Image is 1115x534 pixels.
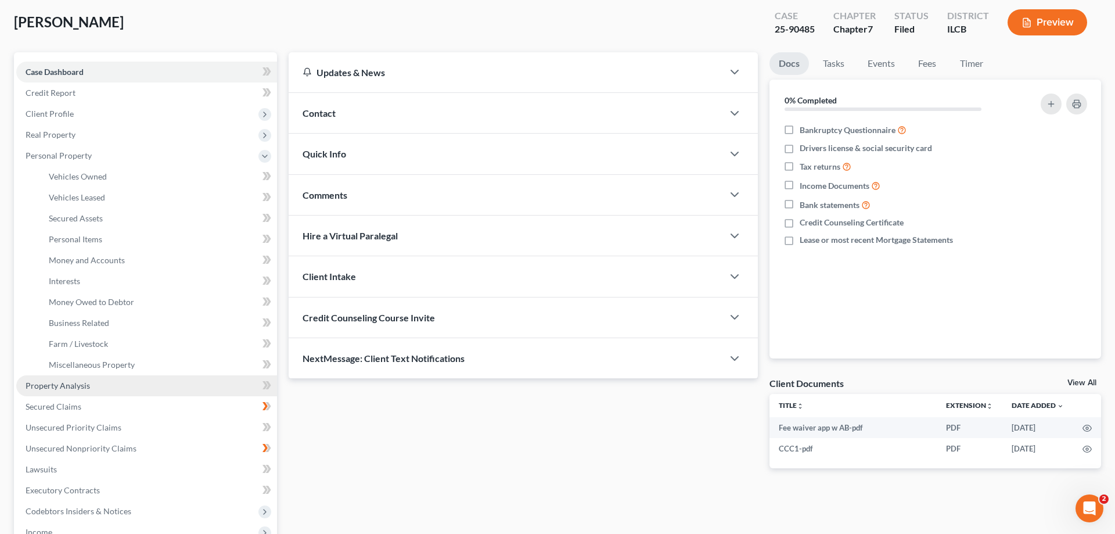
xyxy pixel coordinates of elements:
span: Hire a Virtual Paralegal [303,230,398,241]
a: Lawsuits [16,459,277,480]
td: [DATE] [1002,417,1073,438]
div: District [947,9,989,23]
span: Personal Items [49,234,102,244]
i: unfold_more [986,403,993,410]
a: Tasks [814,52,854,75]
span: Money and Accounts [49,255,125,265]
a: Unsecured Priority Claims [16,417,277,438]
span: [PERSON_NAME] [14,13,124,30]
div: 25-90485 [775,23,815,36]
div: Chapter [833,9,876,23]
span: Client Profile [26,109,74,119]
a: Date Added expand_more [1012,401,1064,410]
span: Real Property [26,130,75,139]
td: CCC1-pdf [769,438,937,459]
span: NextMessage: Client Text Notifications [303,353,465,364]
span: Secured Claims [26,402,81,411]
span: Bankruptcy Questionnaire [800,124,895,136]
td: Fee waiver app w AB-pdf [769,417,937,438]
a: Titleunfold_more [779,401,804,410]
a: Interests [39,271,277,292]
span: Interests [49,276,80,286]
strong: 0% Completed [785,95,837,105]
td: PDF [937,417,1002,438]
a: Secured Assets [39,208,277,229]
a: Money and Accounts [39,250,277,271]
a: Vehicles Owned [39,166,277,187]
div: Filed [894,23,929,36]
span: Tax returns [800,161,840,173]
a: Case Dashboard [16,62,277,83]
a: Fees [909,52,946,75]
div: Updates & News [303,66,709,78]
a: Vehicles Leased [39,187,277,208]
span: Vehicles Owned [49,171,107,181]
span: Codebtors Insiders & Notices [26,506,131,516]
a: Timer [951,52,992,75]
span: Income Documents [800,180,869,192]
span: Contact [303,107,336,119]
a: Docs [769,52,809,75]
a: Miscellaneous Property [39,354,277,375]
a: Extensionunfold_more [946,401,993,410]
span: Case Dashboard [26,67,84,77]
span: Credit Counseling Certificate [800,217,904,228]
a: Personal Items [39,229,277,250]
iframe: Intercom live chat [1076,494,1103,522]
a: Business Related [39,313,277,334]
i: expand_more [1057,403,1064,410]
span: Executory Contracts [26,485,100,495]
a: Executory Contracts [16,480,277,501]
a: Events [858,52,904,75]
span: Lawsuits [26,464,57,474]
span: Money Owed to Debtor [49,297,134,307]
span: 2 [1099,494,1109,504]
span: Drivers license & social security card [800,142,932,154]
div: Chapter [833,23,876,36]
a: Property Analysis [16,375,277,396]
a: Farm / Livestock [39,334,277,354]
span: Farm / Livestock [49,339,108,349]
td: PDF [937,438,1002,459]
span: Bank statements [800,199,859,211]
i: unfold_more [797,403,804,410]
a: View All [1067,379,1096,387]
a: Credit Report [16,83,277,103]
span: Unsecured Priority Claims [26,422,121,432]
span: Client Intake [303,271,356,282]
div: Client Documents [769,377,844,389]
a: Secured Claims [16,396,277,417]
span: 7 [868,23,873,34]
span: Vehicles Leased [49,192,105,202]
span: Personal Property [26,150,92,160]
div: Case [775,9,815,23]
span: Business Related [49,318,109,328]
td: [DATE] [1002,438,1073,459]
button: Preview [1008,9,1087,35]
div: Status [894,9,929,23]
span: Miscellaneous Property [49,360,135,370]
a: Unsecured Nonpriority Claims [16,438,277,459]
span: Property Analysis [26,381,90,390]
div: ILCB [947,23,989,36]
span: Comments [303,189,347,200]
span: Secured Assets [49,213,103,223]
span: Credit Counseling Course Invite [303,312,435,323]
span: Quick Info [303,148,346,159]
a: Money Owed to Debtor [39,292,277,313]
span: Credit Report [26,88,75,98]
span: Unsecured Nonpriority Claims [26,443,136,453]
span: Lease or most recent Mortgage Statements [800,234,953,246]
